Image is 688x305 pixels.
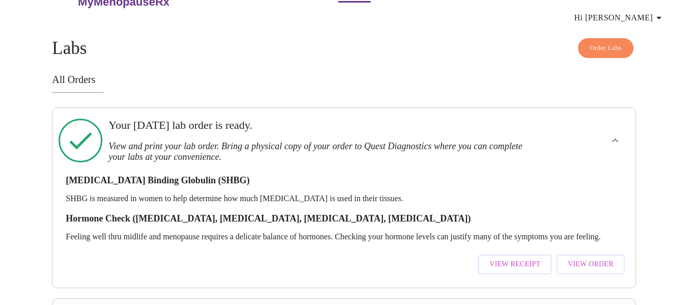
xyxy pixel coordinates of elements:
h3: All Orders [52,74,636,86]
button: show more [603,128,627,153]
span: Hi [PERSON_NAME] [574,11,665,25]
a: View Order [554,249,627,280]
h4: Labs [52,38,636,59]
h3: [MEDICAL_DATA] Binding Globulin (SHBG) [66,175,622,186]
button: View Order [557,255,625,274]
span: View Order [568,258,614,271]
span: View Receipt [489,258,540,271]
button: View Receipt [478,255,552,274]
button: Hi [PERSON_NAME] [570,8,669,28]
h3: View and print your lab order. Bring a physical copy of your order to Quest Diagnostics where you... [108,141,523,162]
h3: Hormone Check ([MEDICAL_DATA], [MEDICAL_DATA], [MEDICAL_DATA], [MEDICAL_DATA]) [66,213,622,224]
h3: Your [DATE] lab order is ready. [108,119,523,132]
a: View Receipt [476,249,554,280]
button: Order Labs [578,38,634,58]
p: SHBG is measured in women to help determine how much [MEDICAL_DATA] is used in their tissues. [66,194,622,203]
span: Order Labs [590,42,622,54]
p: Feeling well thru midlife and menopause requires a delicate balance of hormones. Checking your ho... [66,232,622,241]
